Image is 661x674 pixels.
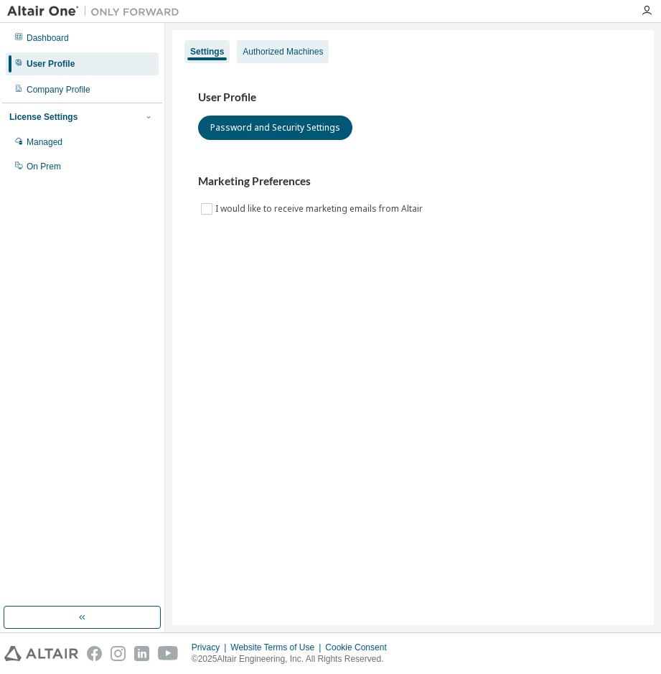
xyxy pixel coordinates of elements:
h3: User Profile [198,90,628,105]
img: Altair One [7,4,187,19]
div: Authorized Machines [243,46,323,57]
div: Website Terms of Use [230,642,325,653]
button: Password and Security Settings [198,116,352,140]
div: Settings [190,46,224,57]
label: I would like to receive marketing emails from Altair [215,200,426,217]
div: Privacy [192,642,230,653]
img: youtube.svg [158,646,179,661]
div: Cookie Consent [325,642,395,653]
h3: Marketing Preferences [198,174,628,189]
div: Dashboard [27,32,69,44]
div: On Prem [27,161,61,172]
img: instagram.svg [111,646,126,661]
p: © 2025 Altair Engineering, Inc. All Rights Reserved. [192,653,395,665]
div: License Settings [9,111,78,123]
div: Company Profile [27,84,90,95]
img: facebook.svg [87,646,102,661]
div: Managed [27,136,62,148]
div: User Profile [27,58,75,70]
img: linkedin.svg [134,646,149,661]
img: altair_logo.svg [4,646,78,661]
